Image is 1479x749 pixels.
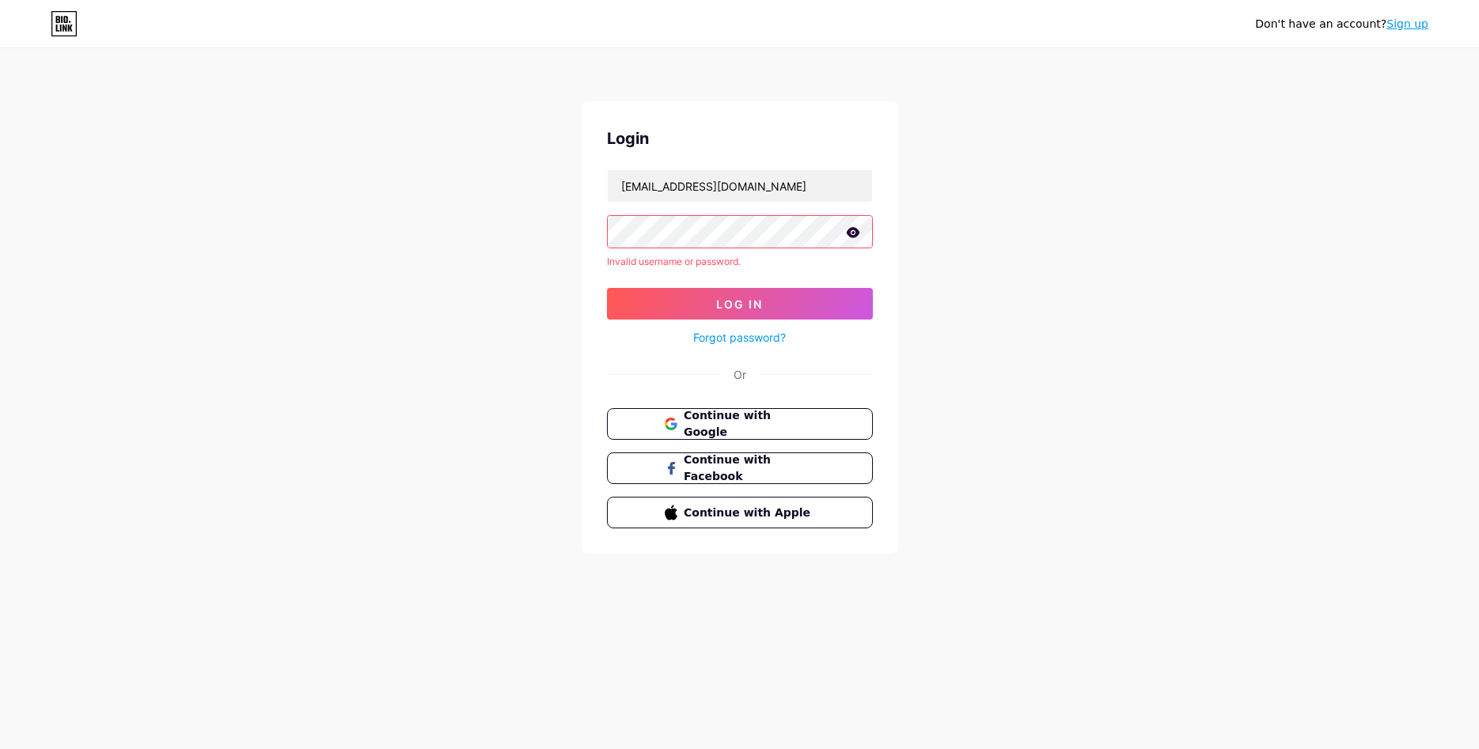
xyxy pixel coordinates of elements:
button: Continue with Apple [607,497,873,528]
span: Continue with Facebook [684,452,814,485]
button: Continue with Google [607,408,873,440]
div: Don't have an account? [1255,16,1428,32]
button: Continue with Facebook [607,452,873,484]
span: Continue with Google [684,407,814,441]
div: Invalid username or password. [607,255,873,269]
span: Log In [716,297,763,311]
button: Log In [607,288,873,320]
a: Forgot password? [693,329,786,346]
div: Login [607,127,873,150]
div: Or [734,366,746,383]
span: Continue with Apple [684,505,814,521]
input: Username [608,170,872,202]
a: Sign up [1386,17,1428,30]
